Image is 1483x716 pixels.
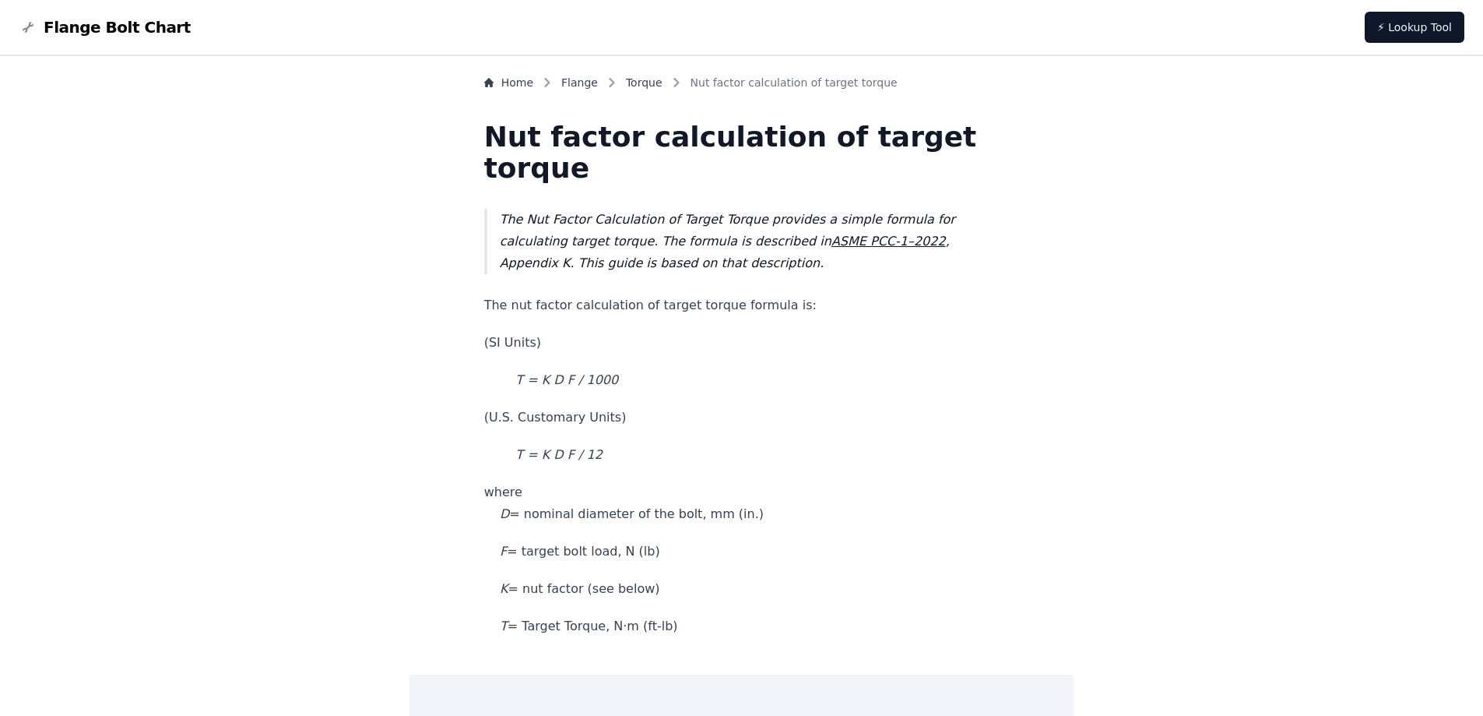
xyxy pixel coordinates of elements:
[515,447,602,462] em: T = K D F / 12
[561,75,598,90] a: Flange
[19,16,191,38] a: Flange Bolt Chart LogoFlange Bolt Chart
[484,209,1000,274] blockquote: The Nut Factor Calculation of Target Torque provides a simple formula for calculating target torq...
[1365,12,1464,43] a: ⚡ Lookup Tool
[484,332,1000,354] p: (SI Units)
[484,541,1000,563] p: = target bolt load, N (lb)
[484,615,1000,637] p: = Target Torque, N·m (ft-lb)
[19,18,37,37] img: Flange Bolt Chart Logo
[484,295,1000,316] p: The nut factor calculation of target torque formula is:
[500,234,950,270] em: , Appendix K
[500,619,508,633] em: T
[515,372,618,387] em: T = K D F / 1000
[500,544,507,559] em: F
[44,16,191,38] span: Flange Bolt Chart
[484,75,1000,97] nav: Breadcrumb
[484,407,1000,429] p: (U.S. Customary Units)
[484,578,1000,600] p: = nut factor (see below)
[626,75,662,90] a: Torque
[831,234,946,249] a: ASME PCC-1–2022
[500,581,508,596] em: K
[484,75,533,90] a: Home
[484,481,1000,525] p: where = nominal diameter of the bolt, mm (in.)
[484,122,1000,184] h1: Nut factor calculation of target torque
[500,506,509,521] em: D
[691,75,898,90] span: Nut factor calculation of target torque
